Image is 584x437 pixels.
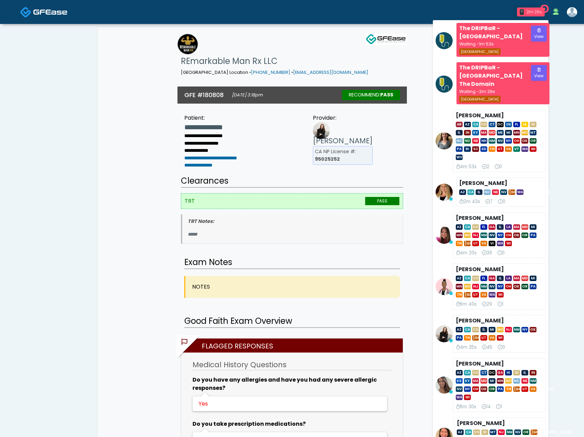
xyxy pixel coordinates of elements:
[521,233,528,238] span: OR
[530,130,536,135] span: MT
[513,130,520,135] span: MN
[479,41,494,47] span: 1m 53s
[456,214,504,222] strong: [PERSON_NAME]
[464,327,471,332] span: CA
[505,138,512,144] span: NY
[530,146,536,152] span: WI
[249,69,251,75] span: •
[498,344,505,351] div: 0
[436,132,453,149] img: Carissa Kelly
[20,1,67,23] a: Docovia
[531,65,547,81] button: View
[5,3,26,23] button: Open LiveChat chat widget
[456,403,476,410] div: 6m 30s
[498,429,505,435] span: NJ
[506,429,513,435] span: NM
[472,276,479,281] span: CO
[33,9,67,15] img: Docovia
[459,41,523,47] div: Waiting -
[456,111,504,119] strong: [PERSON_NAME]
[489,224,495,230] span: GA
[505,130,512,135] span: MI
[513,276,520,281] span: MA
[479,89,495,94] span: 2m 26s
[489,378,495,384] span: MI
[513,224,520,230] span: MA
[497,284,504,289] span: NY
[482,403,491,410] div: 14
[497,146,504,152] span: UT
[459,24,523,40] strong: The DRIPBaR - [GEOGRAPHIC_DATA]
[505,224,512,230] span: LA
[181,193,403,209] li: TRT
[530,284,536,289] span: PA
[480,224,487,230] span: FL
[313,114,373,122] div: Provider:
[489,284,495,289] span: NV
[490,429,496,435] span: MT
[459,64,523,88] strong: The DRIPBaR - [GEOGRAPHIC_DATA] The Domain
[498,198,505,205] div: 0
[489,138,495,144] span: NM
[530,386,536,392] span: VA
[472,122,479,127] span: CA
[480,386,487,392] span: OK
[505,122,512,127] span: DE
[505,284,512,289] span: OH
[456,284,463,289] span: MN
[181,175,403,188] h2: Clearances
[497,233,504,238] span: NY
[530,138,536,144] span: OR
[181,54,368,68] h1: REmarkable Man Rx LLC
[530,370,536,375] span: IN
[486,198,493,205] div: 7
[464,241,471,246] span: [GEOGRAPHIC_DATA]
[497,276,504,281] span: IL
[497,130,504,135] span: ME
[492,189,499,195] span: NE
[497,138,504,144] span: NV
[472,378,479,384] span: MA
[522,429,529,435] span: OR
[464,292,471,297] span: [GEOGRAPHIC_DATA]
[521,284,528,289] span: OR
[505,386,512,392] span: TN
[481,429,488,435] span: ID
[185,339,403,353] h2: Flagged Responses
[464,370,471,375] span: CA
[436,376,453,394] img: Samantha Ly
[472,386,479,392] span: OH
[497,386,504,392] span: PA
[20,6,31,18] img: Docovia
[459,198,480,205] div: 2m 43s
[456,317,504,325] strong: [PERSON_NAME]
[459,88,523,95] div: Waiting -
[505,378,512,384] span: MO
[456,122,463,127] span: AR
[505,233,512,238] span: OH
[484,189,491,195] span: NC
[497,370,504,375] span: GA
[464,146,471,152] span: RI
[465,429,472,435] span: CA
[456,370,463,375] span: AZ
[456,360,504,368] strong: [PERSON_NAME]
[472,335,479,341] span: [GEOGRAPHIC_DATA]
[193,360,391,370] h3: Medical History Questions
[476,189,482,195] span: IL
[489,292,495,297] span: WA
[456,386,463,392] span: NV
[531,429,537,435] span: [GEOGRAPHIC_DATA]
[520,9,524,15] div: 2
[464,378,471,384] span: KY
[472,327,479,332] span: CO
[473,429,480,435] span: CO
[489,122,495,127] span: CT
[315,156,340,162] b: 95025252
[531,26,547,41] button: View
[457,419,505,427] strong: [PERSON_NAME]
[456,335,463,341] span: PA
[456,327,463,332] span: AZ
[456,265,504,273] strong: [PERSON_NAME]
[482,344,492,351] div: 45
